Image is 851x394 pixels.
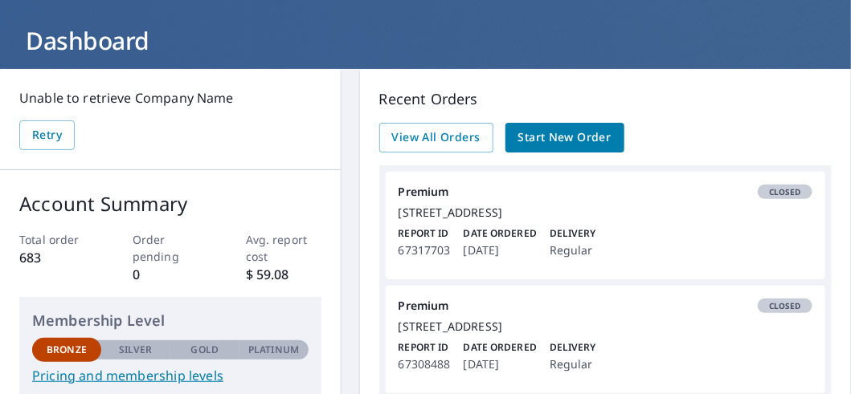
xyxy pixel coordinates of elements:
p: Avg. report cost [246,231,321,265]
span: Closed [759,186,811,197]
span: Retry [32,125,62,145]
p: 683 [19,248,95,267]
p: Membership Level [32,310,309,331]
p: Unable to retrieve Company Name [19,88,321,108]
p: $ 59.08 [246,265,321,284]
p: Gold [191,343,219,357]
p: 67317703 [399,241,451,260]
a: Start New Order [505,123,624,152]
div: [STREET_ADDRESS] [399,205,812,220]
span: Closed [759,300,811,311]
p: 67308488 [399,355,451,374]
p: [DATE] [464,241,537,260]
p: Total order [19,231,95,248]
p: Date Ordered [464,340,537,355]
p: Order pending [133,231,208,265]
p: 0 [133,265,208,284]
h1: Dashboard [19,24,832,57]
a: View All Orders [379,123,493,152]
p: Report ID [399,340,451,355]
p: Account Summary [19,189,321,218]
p: Delivery [550,226,596,241]
span: Start New Order [518,128,612,148]
a: PremiumClosed[STREET_ADDRESS]Report ID67308488Date Ordered[DATE]DeliveryRegular [386,286,825,393]
button: Retry [19,120,75,150]
a: Pricing and membership levels [32,366,309,385]
a: PremiumClosed[STREET_ADDRESS]Report ID67317703Date Ordered[DATE]DeliveryRegular [386,172,825,279]
p: Report ID [399,226,451,241]
p: Platinum [248,343,299,357]
p: Bronze [47,343,87,357]
p: Date Ordered [464,226,537,241]
p: Delivery [550,340,596,355]
div: Premium [399,185,812,199]
p: [DATE] [464,355,537,374]
p: Recent Orders [379,88,832,110]
p: Regular [550,241,596,260]
p: Regular [550,355,596,374]
div: Premium [399,299,812,313]
span: View All Orders [392,128,481,148]
div: [STREET_ADDRESS] [399,319,812,334]
p: Silver [119,343,153,357]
